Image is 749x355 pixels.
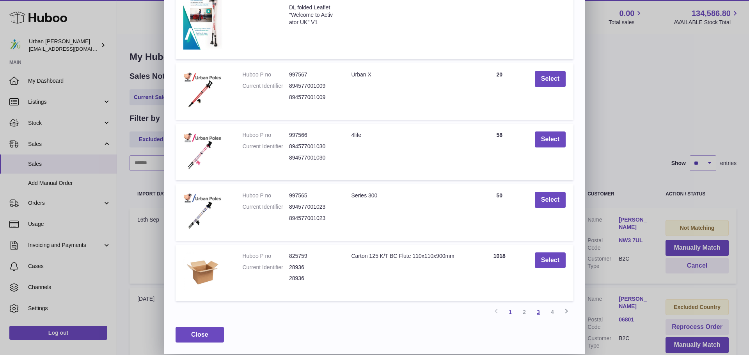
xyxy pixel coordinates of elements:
[545,305,559,319] a: 4
[242,143,289,150] dt: Current Identifier
[472,245,527,301] td: 1018
[183,252,222,291] img: Carton 125 K/T BC Flute 110x110x900mm
[351,192,464,199] div: Series 300
[351,131,464,139] div: 4life
[191,331,208,338] span: Close
[242,264,289,271] dt: Current Identifier
[289,143,336,150] dd: 894577001030
[183,131,222,170] img: 4life
[289,215,336,222] dd: 894577001023
[351,252,464,260] div: Carton 125 K/T BC Flute 110x110x900mm
[289,264,336,271] dd: 28936
[242,131,289,139] dt: Huboo P no
[472,184,527,241] td: 50
[183,71,222,110] img: Urban X
[289,203,336,211] dd: 894577001023
[242,252,289,260] dt: Huboo P no
[289,94,336,101] dd: 894577001009
[242,192,289,199] dt: Huboo P no
[289,71,336,78] dd: 997567
[503,305,517,319] a: 1
[289,275,336,282] dd: 28936
[289,4,336,26] dd: DL folded Leaflet "Welcome to Activator UK" V1
[242,203,289,211] dt: Current Identifier
[535,131,566,147] button: Select
[531,305,545,319] a: 3
[242,82,289,90] dt: Current Identifier
[289,131,336,139] dd: 997566
[535,71,566,87] button: Select
[472,124,527,180] td: 58
[176,327,224,343] button: Close
[183,192,222,231] img: Series 300
[242,71,289,78] dt: Huboo P no
[289,82,336,90] dd: 894577001009
[517,305,531,319] a: 2
[289,154,336,162] dd: 894577001030
[472,63,527,120] td: 20
[289,192,336,199] dd: 997565
[289,252,336,260] dd: 825759
[535,252,566,268] button: Select
[351,71,464,78] div: Urban X
[535,192,566,208] button: Select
